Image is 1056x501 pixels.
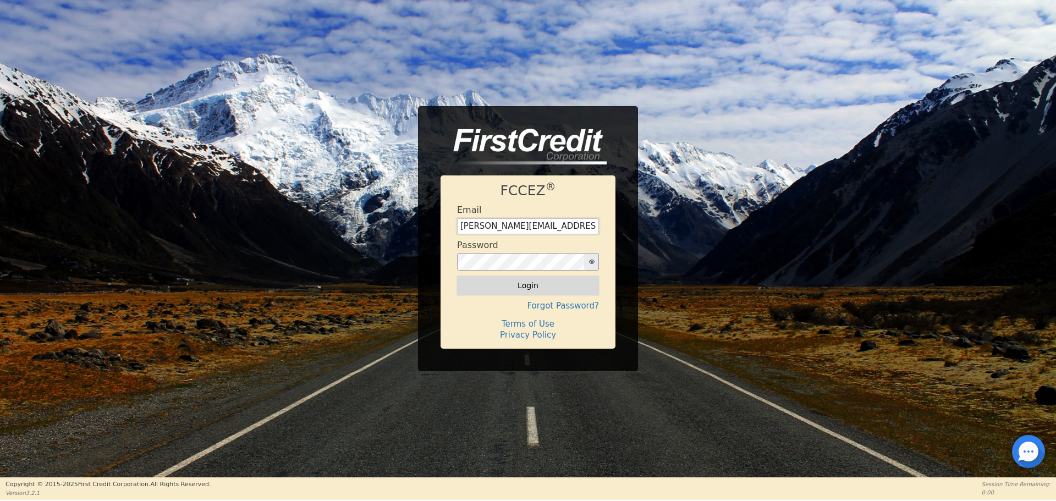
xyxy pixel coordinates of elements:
button: Login [457,276,599,295]
p: Version 3.2.1 [5,489,211,497]
h4: Forgot Password? [457,301,599,311]
p: Session Time Remaining: [982,480,1050,488]
h4: Password [457,240,498,250]
h4: Privacy Policy [457,330,599,340]
h1: FCCEZ [457,183,599,199]
input: Enter email [457,218,599,235]
img: logo-CMu_cnol.png [441,129,607,165]
h4: Email [457,205,481,215]
h4: Terms of Use [457,319,599,329]
p: 0:00 [982,488,1050,497]
p: Copyright © 2015- 2025 First Credit Corporation. [5,480,211,489]
sup: ® [546,181,556,192]
input: password [457,253,585,271]
span: All Rights Reserved. [150,481,211,488]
